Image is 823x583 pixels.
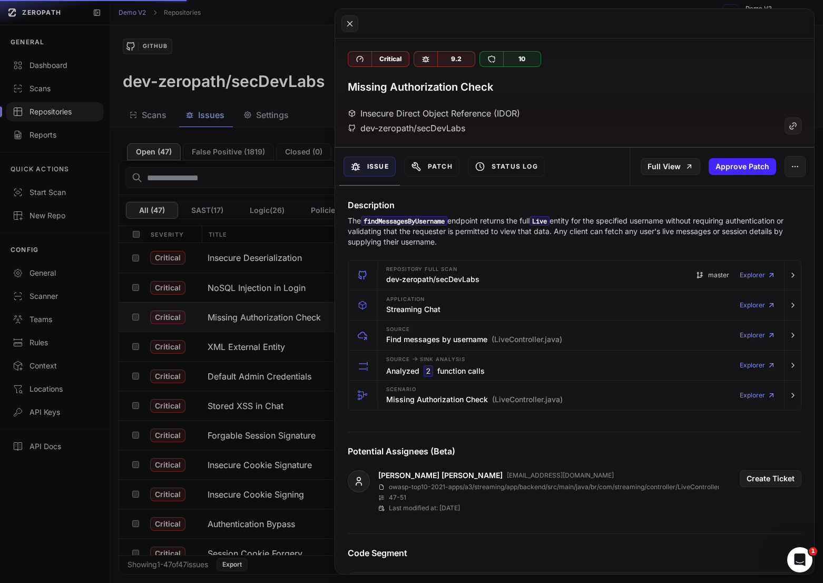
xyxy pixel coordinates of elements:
span: Scenario [386,387,416,392]
h3: Missing Authorization Check [386,394,563,405]
h4: Code Segment [348,547,801,559]
button: Repository Full scan dev-zeropath/secDevLabs master Explorer [348,260,801,290]
button: Create Ticket [740,470,801,487]
a: Explorer [740,385,776,406]
button: Application Streaming Chat Explorer [348,290,801,320]
button: Status Log [468,157,545,177]
code: 2 [424,365,433,377]
h4: Potential Assignees (Beta) [348,445,801,458]
p: [EMAIL_ADDRESS][DOMAIN_NAME] [507,471,614,480]
p: Last modified at: [DATE] [389,504,460,512]
span: Application [386,297,425,302]
p: owasp-top10-2021-apps/a3/streaming/app/backend/src/main/java/br/com/streaming/controller/LiveCont... [389,483,734,491]
a: [PERSON_NAME] [PERSON_NAME] [378,470,503,481]
button: Source -> Sink Analysis Analyzed 2 function calls Explorer [348,351,801,380]
h4: Description [348,199,801,211]
span: -> [412,355,418,363]
span: Source [386,327,410,332]
h3: dev-zeropath/secDevLabs [386,274,479,285]
code: Live [530,216,550,226]
h3: Analyzed function calls [386,365,485,377]
p: The endpoint returns the full entity for the specified username without requiring authentication ... [348,216,801,247]
button: Patch [404,157,459,177]
span: (LiveController.java) [492,394,563,405]
span: Source Sink Analysis [386,355,465,363]
span: Repository Full scan [386,267,457,272]
iframe: Intercom live chat [787,547,812,572]
a: Explorer [740,325,776,346]
button: Source Find messages by username (LiveController.java) Explorer [348,320,801,350]
a: Explorer [740,265,776,286]
h3: Find messages by username [386,334,562,345]
a: Explorer [740,295,776,316]
code: findMessagesByUsername [361,216,447,226]
button: Approve Patch [709,158,776,175]
span: 1 [809,547,817,556]
div: dev-zeropath/secDevLabs [348,122,465,134]
span: master [708,271,729,279]
a: Explorer [740,355,776,376]
button: Scenario Missing Authorization Check (LiveController.java) Explorer [348,381,801,410]
a: Full View [641,158,700,175]
button: Issue [344,157,396,177]
p: 47 - 51 [389,493,406,502]
span: (LiveController.java) [492,334,562,345]
h3: Streaming Chat [386,304,440,315]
